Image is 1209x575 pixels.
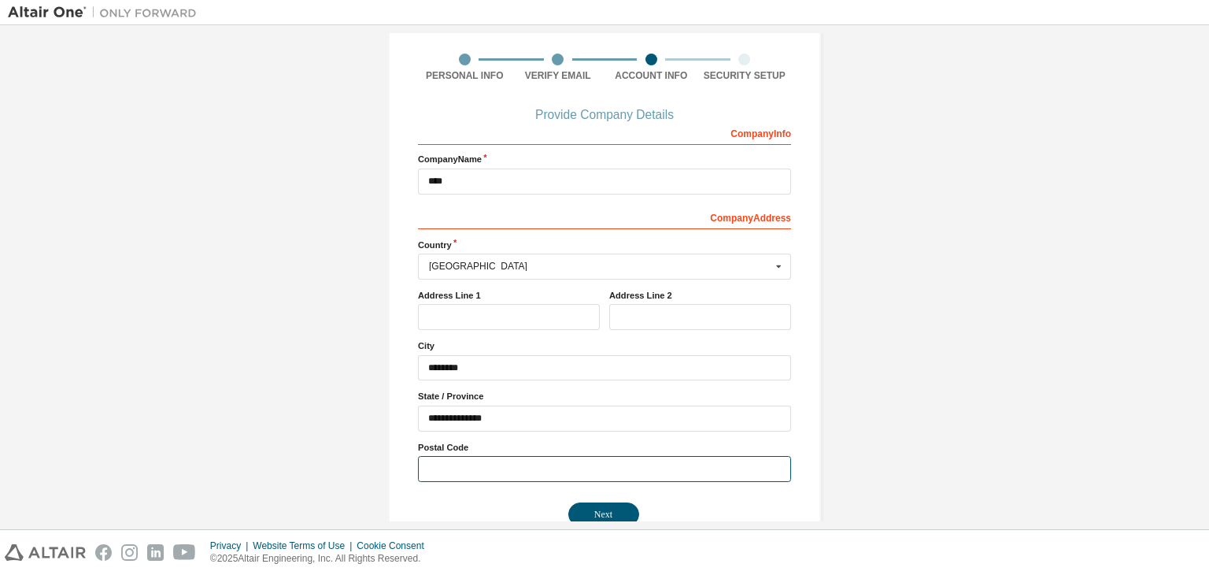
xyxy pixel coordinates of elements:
[5,544,86,561] img: altair_logo.svg
[568,503,639,526] button: Next
[418,239,791,251] label: Country
[8,5,205,20] img: Altair One
[418,153,791,165] label: Company Name
[95,544,112,561] img: facebook.svg
[357,540,433,552] div: Cookie Consent
[418,110,791,120] div: Provide Company Details
[418,120,791,145] div: Company Info
[253,540,357,552] div: Website Terms of Use
[173,544,196,561] img: youtube.svg
[210,540,253,552] div: Privacy
[418,69,512,82] div: Personal Info
[512,69,605,82] div: Verify Email
[609,289,791,302] label: Address Line 2
[210,552,434,566] p: © 2025 Altair Engineering, Inc. All Rights Reserved.
[418,204,791,229] div: Company Address
[418,390,791,402] label: State / Province
[418,289,600,302] label: Address Line 1
[698,69,792,82] div: Security Setup
[147,544,164,561] img: linkedin.svg
[429,262,771,271] div: [GEOGRAPHIC_DATA]
[418,339,791,352] label: City
[418,441,791,454] label: Postal Code
[121,544,138,561] img: instagram.svg
[604,69,698,82] div: Account Info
